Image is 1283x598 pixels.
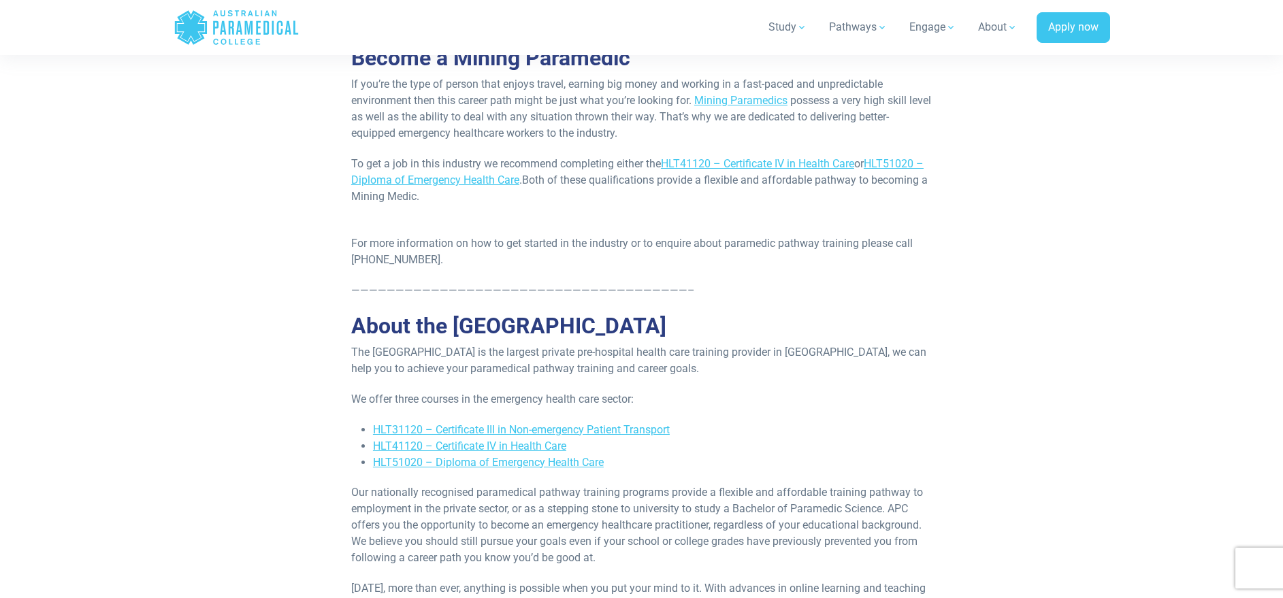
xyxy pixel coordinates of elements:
span: . [615,127,617,139]
a: HLT31120 – Certificate III in Non-emergency Patient Transport [373,423,670,436]
span: If you’re the type of person that enjoys travel, earning big money and w [351,78,689,90]
span: To get a job in this industry we recommend completing either the [351,157,661,170]
a: HLT41120 – Certificate IV in Health Care [661,157,854,170]
p: The [GEOGRAPHIC_DATA] is the largest private pre-hospital health care training provider in [GEOGR... [351,344,932,377]
span: possess a very high skill level as well as the ability to deal with any situation thrown their wa... [351,94,931,139]
span: . [417,190,419,203]
a: Engage [901,8,964,46]
h2: About the [GEOGRAPHIC_DATA] [351,313,932,339]
p: For more information on how to get started in the industry or to enquire about paramedic pathway ... [351,219,932,268]
p: We offer three courses in the emergency health care sector: [351,391,932,408]
a: HLT41120 – Certificate IV in Health Care [373,439,566,452]
a: Study [760,8,815,46]
a: Australian Paramedical College [174,5,299,50]
p: Our nationally recognised paramedical pathway training programs provide a flexible and affordable... [351,484,932,566]
a: HLT51020 – Diploma of Emergency Health Care [373,456,604,469]
a: Mining Paramedics [694,94,787,107]
h2: Become a Mining Paramedic [351,45,932,71]
a: Pathways [821,8,896,46]
a: About [970,8,1026,46]
span: Both of these qualifications provide a flexible and affordable pathway to becoming a Mining Medic [351,173,928,203]
span: or [854,157,864,170]
p: ——————————————————————————————————————– [351,282,932,299]
a: Apply now [1037,12,1110,44]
